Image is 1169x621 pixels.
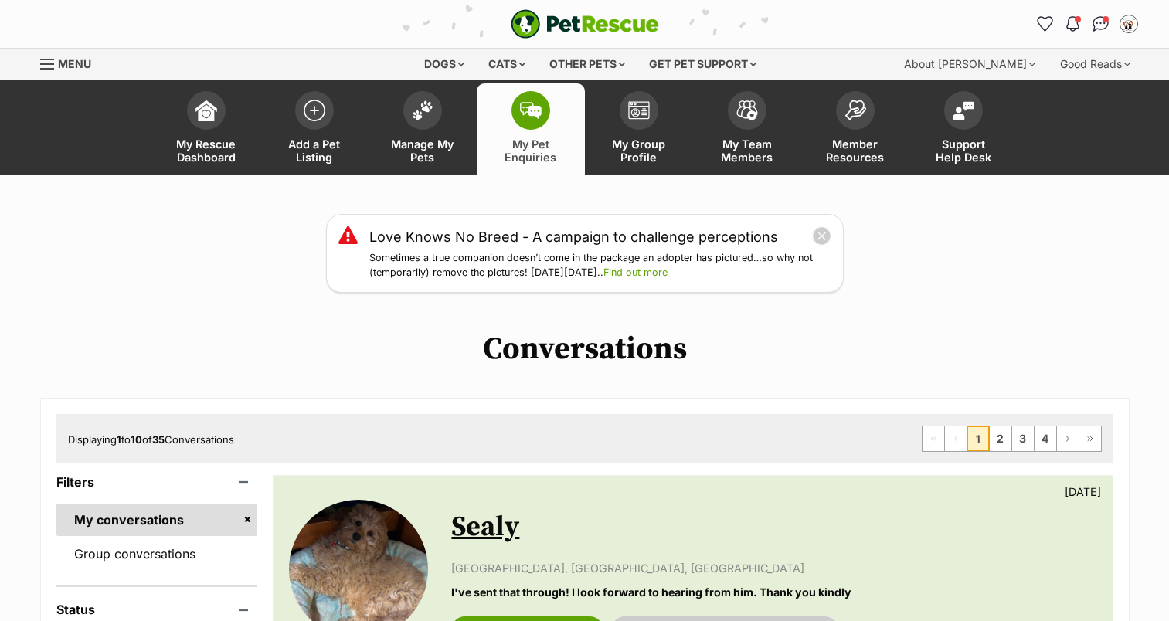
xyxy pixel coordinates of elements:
[1057,426,1079,451] a: Next page
[477,83,585,175] a: My Pet Enquiries
[603,266,668,278] a: Find out more
[451,560,1096,576] p: [GEOGRAPHIC_DATA], [GEOGRAPHIC_DATA], [GEOGRAPHIC_DATA]
[1012,426,1034,451] a: Page 3
[451,510,519,545] a: Sealy
[1033,12,1141,36] ul: Account quick links
[693,83,801,175] a: My Team Members
[953,101,974,120] img: help-desk-icon-fdf02630f3aa405de69fd3d07c3f3aa587a6932b1a1747fa1d2bba05be0121f9.svg
[1079,426,1101,451] a: Last page
[369,83,477,175] a: Manage My Pets
[152,83,260,175] a: My Rescue Dashboard
[1066,16,1079,32] img: notifications-46538b983faf8c2785f20acdc204bb7945ddae34d4c08c2a6579f10ce5e182be.svg
[412,100,433,120] img: manage-my-pets-icon-02211641906a0b7f246fdf0571729dbe1e7629f14944591b6c1af311fb30b64b.svg
[628,101,650,120] img: group-profile-icon-3fa3cf56718a62981997c0bc7e787c4b2cf8bcc04b72c1350f741eb67cf2f40e.svg
[131,433,142,446] strong: 10
[1049,49,1141,80] div: Good Reads
[511,9,659,39] a: PetRescue
[56,504,258,536] a: My conversations
[929,137,998,164] span: Support Help Desk
[967,426,989,451] span: Page 1
[922,426,1102,452] nav: Pagination
[893,49,1046,80] div: About [PERSON_NAME]
[260,83,369,175] a: Add a Pet Listing
[1061,12,1086,36] button: Notifications
[172,137,241,164] span: My Rescue Dashboard
[520,102,542,119] img: pet-enquiries-icon-7e3ad2cf08bfb03b45e93fb7055b45f3efa6380592205ae92323e6603595dc1f.svg
[1121,16,1137,32] img: Admin profile pic
[56,602,258,616] header: Status
[304,100,325,121] img: add-pet-listing-icon-0afa8454b4691262ce3f59096e99ab1cd57d4a30225e0717b998d2c9b9846f56.svg
[40,49,102,76] a: Menu
[451,584,1096,600] p: I've sent that through! I look forward to hearing from him. Thank you kindly
[511,9,659,39] img: logo-e224e6f780fb5917bec1dbf3a21bbac754714ae5b6737aabdf751b685950b380.svg
[413,49,475,80] div: Dogs
[812,226,831,246] button: close
[56,475,258,489] header: Filters
[1089,12,1113,36] a: Conversations
[369,251,831,280] p: Sometimes a true companion doesn’t come in the package an adopter has pictured…so why not (tempor...
[477,49,536,80] div: Cats
[844,100,866,120] img: member-resources-icon-8e73f808a243e03378d46382f2149f9095a855e16c252ad45f914b54edf8863c.svg
[945,426,967,451] span: Previous page
[1093,16,1109,32] img: chat-41dd97257d64d25036548639549fe6c8038ab92f7586957e7f3b1b290dea8141.svg
[990,426,1011,451] a: Page 2
[58,57,91,70] span: Menu
[638,49,767,80] div: Get pet support
[1035,426,1056,451] a: Page 4
[56,538,258,570] a: Group conversations
[604,137,674,164] span: My Group Profile
[821,137,890,164] span: Member Resources
[801,83,909,175] a: Member Resources
[736,100,758,120] img: team-members-icon-5396bd8760b3fe7c0b43da4ab00e1e3bb1a5d9ba89233759b79545d2d3fc5d0d.svg
[152,433,165,446] strong: 35
[712,137,782,164] span: My Team Members
[909,83,1018,175] a: Support Help Desk
[496,137,566,164] span: My Pet Enquiries
[117,433,121,446] strong: 1
[1033,12,1058,36] a: Favourites
[195,100,217,121] img: dashboard-icon-eb2f2d2d3e046f16d808141f083e7271f6b2e854fb5c12c21221c1fb7104beca.svg
[539,49,636,80] div: Other pets
[1065,484,1101,500] p: [DATE]
[68,433,234,446] span: Displaying to of Conversations
[585,83,693,175] a: My Group Profile
[923,426,944,451] span: First page
[280,137,349,164] span: Add a Pet Listing
[1116,12,1141,36] button: My account
[369,226,778,247] a: Love Knows No Breed - A campaign to challenge perceptions
[388,137,457,164] span: Manage My Pets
